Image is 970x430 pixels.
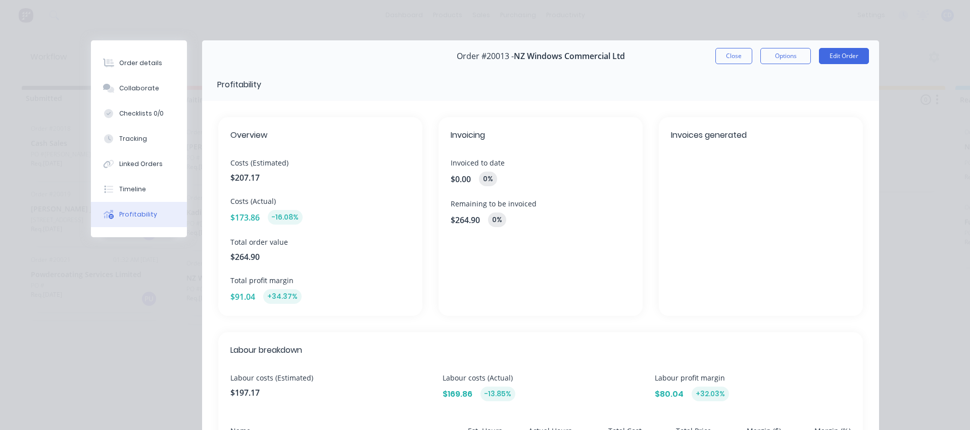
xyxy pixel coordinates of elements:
[119,185,146,194] div: Timeline
[692,387,729,401] div: +32.03%
[451,173,471,185] span: $0.00
[230,172,410,184] span: $207.17
[760,48,811,64] button: Options
[230,291,255,303] span: $91.04
[230,344,851,356] span: Labour breakdown
[655,372,851,383] span: Labour profit margin
[119,134,147,143] div: Tracking
[91,76,187,101] button: Collaborate
[119,109,164,118] div: Checklists 0/0
[230,372,426,383] span: Labour costs (Estimated)
[715,48,752,64] button: Close
[230,157,410,168] span: Costs (Estimated)
[443,372,639,383] span: Labour costs (Actual)
[230,211,260,224] span: $173.86
[263,289,302,304] div: +34.37%
[480,387,515,401] div: -13.85%
[91,101,187,126] button: Checklists 0/0
[230,387,426,399] span: $197.17
[451,129,630,141] span: Invoicing
[91,126,187,151] button: Tracking
[230,129,410,141] span: Overview
[119,59,162,68] div: Order details
[451,157,630,168] span: Invoiced to date
[217,79,261,91] div: Profitability
[514,51,625,61] span: NZ Windows Commercial Ltd
[230,251,410,263] span: $264.90
[479,172,497,186] div: 0 %
[443,388,472,400] span: $169.86
[91,50,187,76] button: Order details
[91,202,187,227] button: Profitability
[488,212,506,227] div: 0 %
[119,210,157,219] div: Profitability
[91,151,187,177] button: Linked Orders
[655,388,684,400] span: $80.04
[230,237,410,247] span: Total order value
[119,84,159,93] div: Collaborate
[230,275,410,286] span: Total profit margin
[268,210,303,225] div: -16.08%
[819,48,869,64] button: Edit Order
[671,129,851,141] span: Invoices generated
[451,214,480,226] span: $264.90
[230,196,410,206] span: Costs (Actual)
[119,159,163,169] div: Linked Orders
[451,198,630,209] span: Remaining to be invoiced
[91,177,187,202] button: Timeline
[457,51,514,61] span: Order #20013 -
